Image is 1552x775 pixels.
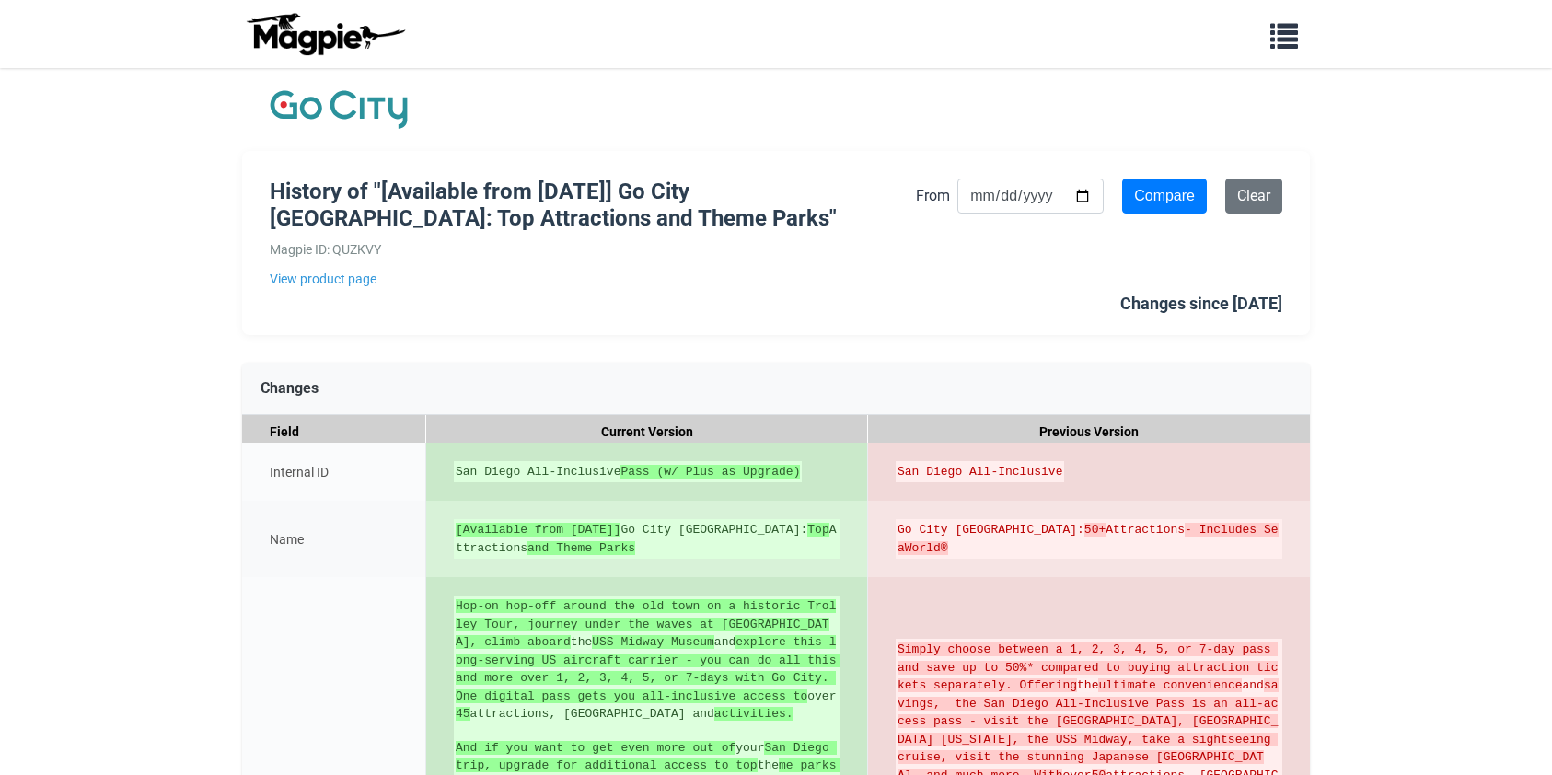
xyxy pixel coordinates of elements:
[270,269,916,289] a: View product page
[1225,179,1282,214] a: Clear
[456,599,836,649] strong: Hop-on hop-off around the old town on a historic Trolley Tour, journey under the waves at [GEOGRA...
[270,239,916,260] div: Magpie ID: QUZKVY
[868,415,1310,449] div: Previous Version
[714,707,793,721] strong: activities.
[1084,523,1106,537] strong: 50+
[620,465,800,479] strong: Pass (w/ Plus as Upgrade)
[456,741,735,755] strong: And if you want to get even more out of
[898,642,1278,692] strong: Simply choose between a 1, 2, 3, 4, 5, or 7-day pass and save up to 50%* compared to buying attra...
[807,523,828,537] strong: Top
[1098,678,1242,692] strong: ultimate convenience
[426,415,868,449] div: Current Version
[898,521,1280,557] del: Go City [GEOGRAPHIC_DATA]: Attractions
[242,363,1310,415] div: Changes
[592,635,714,649] strong: USS Midway Museum
[456,463,800,481] ins: San Diego All-Inclusive
[456,707,470,721] strong: 45
[898,523,1279,555] strong: - Includes SeaWorld®
[456,521,838,557] ins: Go City [GEOGRAPHIC_DATA]: Attractions
[916,184,950,208] label: From
[270,179,916,232] h1: History of "[Available from [DATE]] Go City [GEOGRAPHIC_DATA]: Top Attractions and Theme Parks"
[527,541,635,555] strong: and Theme Parks
[242,501,426,577] div: Name
[456,523,620,537] strong: [Available from [DATE]]
[456,635,843,703] strong: explore this long-serving US aircraft carrier - you can do all this and more over 1, 2, 3, 4, 5, ...
[242,415,426,449] div: Field
[898,463,1062,481] del: San Diego All-Inclusive
[270,87,408,133] img: Company Logo
[242,443,426,502] div: Internal ID
[456,597,838,723] ins: the and over attractions, [GEOGRAPHIC_DATA] and
[242,12,408,56] img: logo-ab69f6fb50320c5b225c76a69d11143b.png
[1120,291,1282,318] div: Changes since [DATE]
[1122,179,1207,214] input: Compare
